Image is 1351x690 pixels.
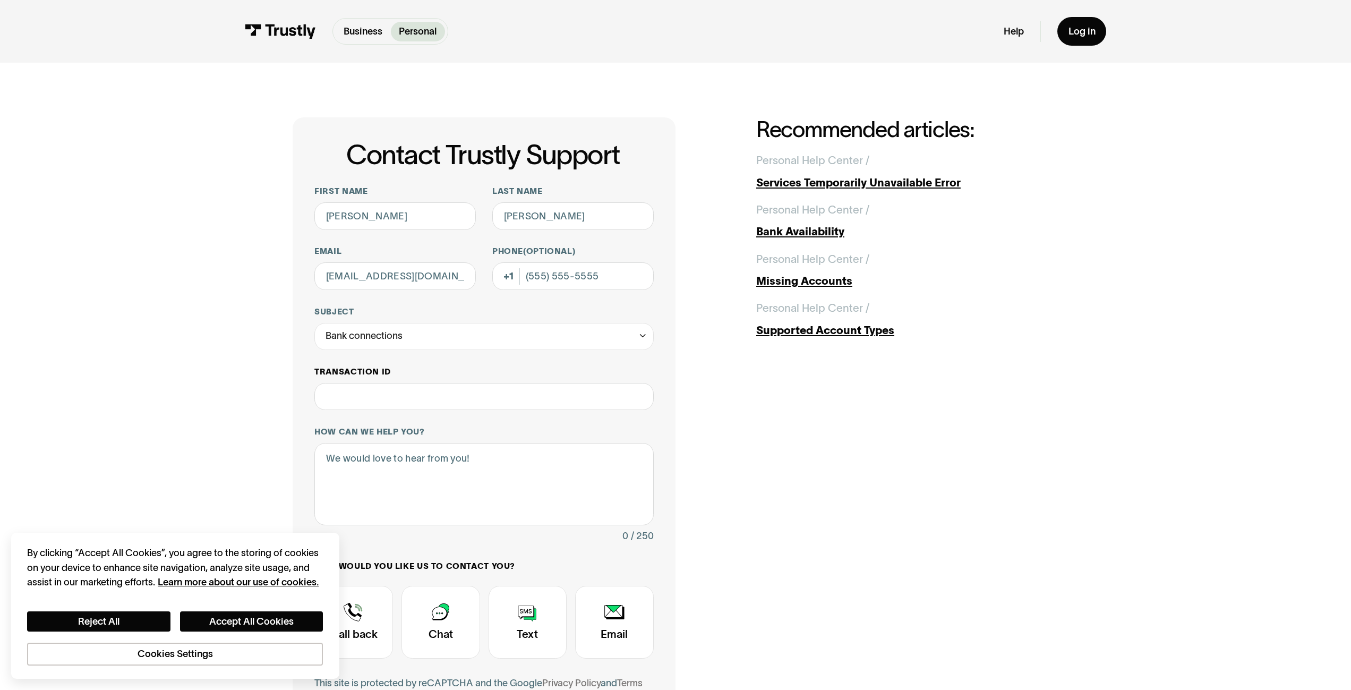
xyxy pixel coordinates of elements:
div: Personal Help Center / [756,251,869,268]
h1: Contact Trustly Support [312,140,654,170]
div: Supported Account Types [756,322,1058,339]
a: Personal [391,22,445,41]
p: Personal [399,24,437,39]
div: Bank connections [326,328,403,344]
div: Privacy [27,546,322,665]
label: Last name [492,186,654,197]
label: How can we help you? [314,427,654,438]
input: Alex [314,202,476,230]
div: By clicking “Accept All Cookies”, you agree to the storing of cookies on your device to enhance s... [27,546,322,589]
div: Personal Help Center / [756,202,869,218]
div: Cookie banner [11,533,339,679]
a: Personal Help Center /Supported Account Types [756,300,1058,338]
button: Cookies Settings [27,643,322,666]
div: Bank connections [314,323,654,351]
label: How would you like us to contact you? [314,561,654,572]
p: Business [344,24,382,39]
button: Accept All Cookies [180,611,323,632]
span: (Optional) [523,246,575,255]
div: Services Temporarily Unavailable Error [756,175,1058,191]
label: Transaction ID [314,367,654,378]
label: Subject [314,306,654,318]
a: More information about your privacy, opens in a new tab [158,577,319,587]
label: Phone [492,246,654,257]
div: 0 [622,528,628,544]
a: Privacy Policy [542,678,601,688]
input: alex@mail.com [314,262,476,290]
a: Business [336,22,391,41]
a: Log in [1057,17,1106,46]
input: (555) 555-5555 [492,262,654,290]
a: Personal Help Center /Services Temporarily Unavailable Error [756,152,1058,191]
div: Bank Availability [756,224,1058,240]
div: Personal Help Center / [756,152,869,169]
img: Trustly Logo [245,24,316,39]
a: Personal Help Center /Bank Availability [756,202,1058,240]
div: Personal Help Center / [756,300,869,317]
label: Email [314,246,476,257]
a: Help [1004,25,1024,38]
div: Missing Accounts [756,273,1058,289]
input: Howard [492,202,654,230]
label: First name [314,186,476,197]
h2: Recommended articles: [756,117,1058,141]
a: Personal Help Center /Missing Accounts [756,251,1058,289]
div: Log in [1068,25,1096,38]
div: / 250 [631,528,654,544]
button: Reject All [27,611,170,632]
